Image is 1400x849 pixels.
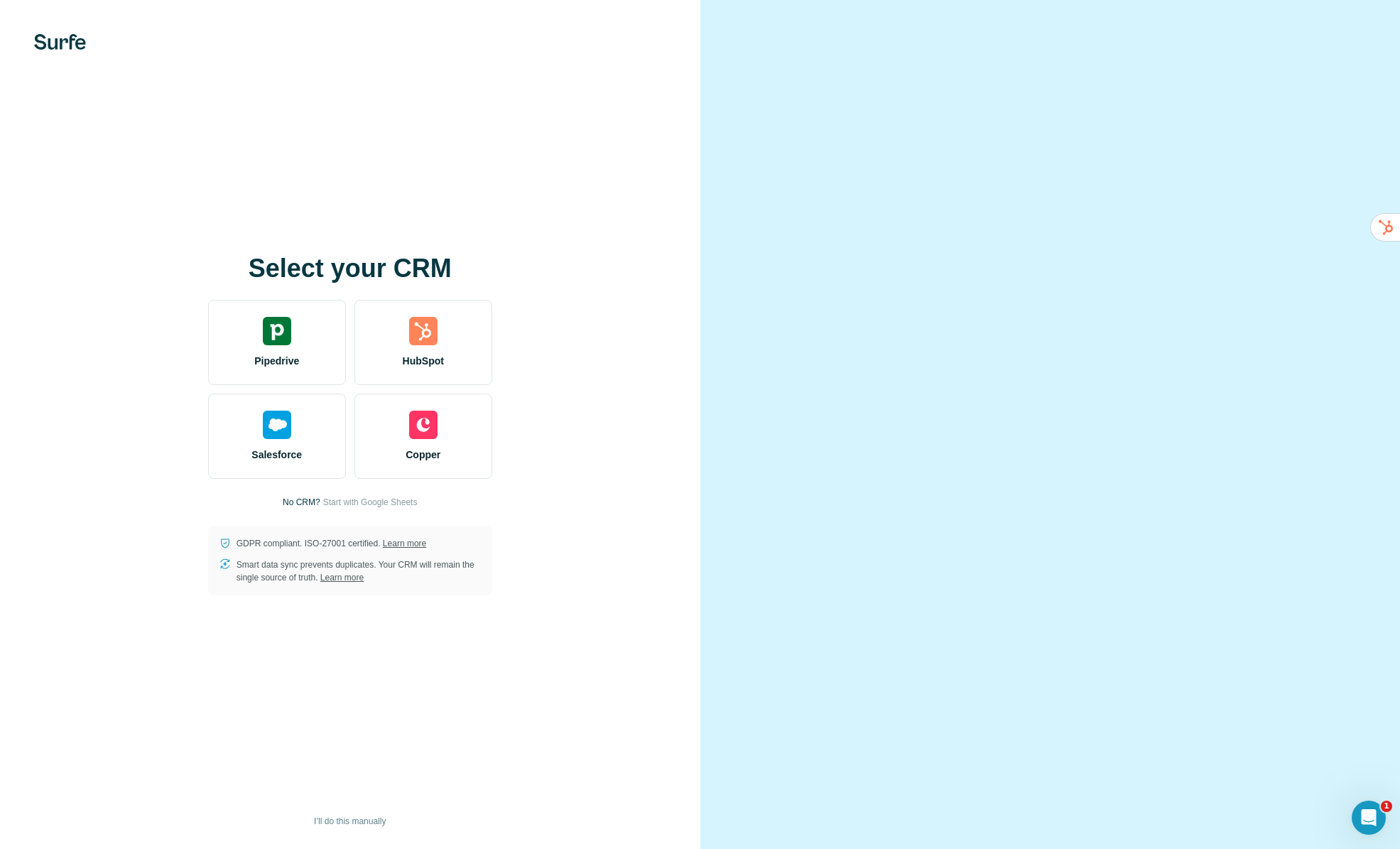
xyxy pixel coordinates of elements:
button: Start with Google Sheets [323,496,418,509]
span: Salesforce [251,448,302,462]
img: hubspot's logo [409,317,438,345]
p: GDPR compliant. ISO-27001 certified. [237,537,426,550]
img: copper's logo [409,411,438,439]
img: Surfe's logo [34,34,86,50]
span: 1 [1381,801,1392,812]
p: Smart data sync prevents duplicates. Your CRM will remain the single source of truth. [237,558,481,584]
button: I’ll do this manually [304,811,396,832]
p: No CRM? [283,496,320,509]
h1: Select your CRM [208,254,492,283]
a: Learn more [383,539,426,548]
span: I’ll do this manually [314,815,386,828]
img: salesforce's logo [263,411,291,439]
span: HubSpot [403,354,444,368]
iframe: Intercom live chat [1352,801,1386,835]
img: pipedrive's logo [263,317,291,345]
span: Copper [406,448,440,462]
span: Pipedrive [254,354,299,368]
a: Learn more [320,573,364,583]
